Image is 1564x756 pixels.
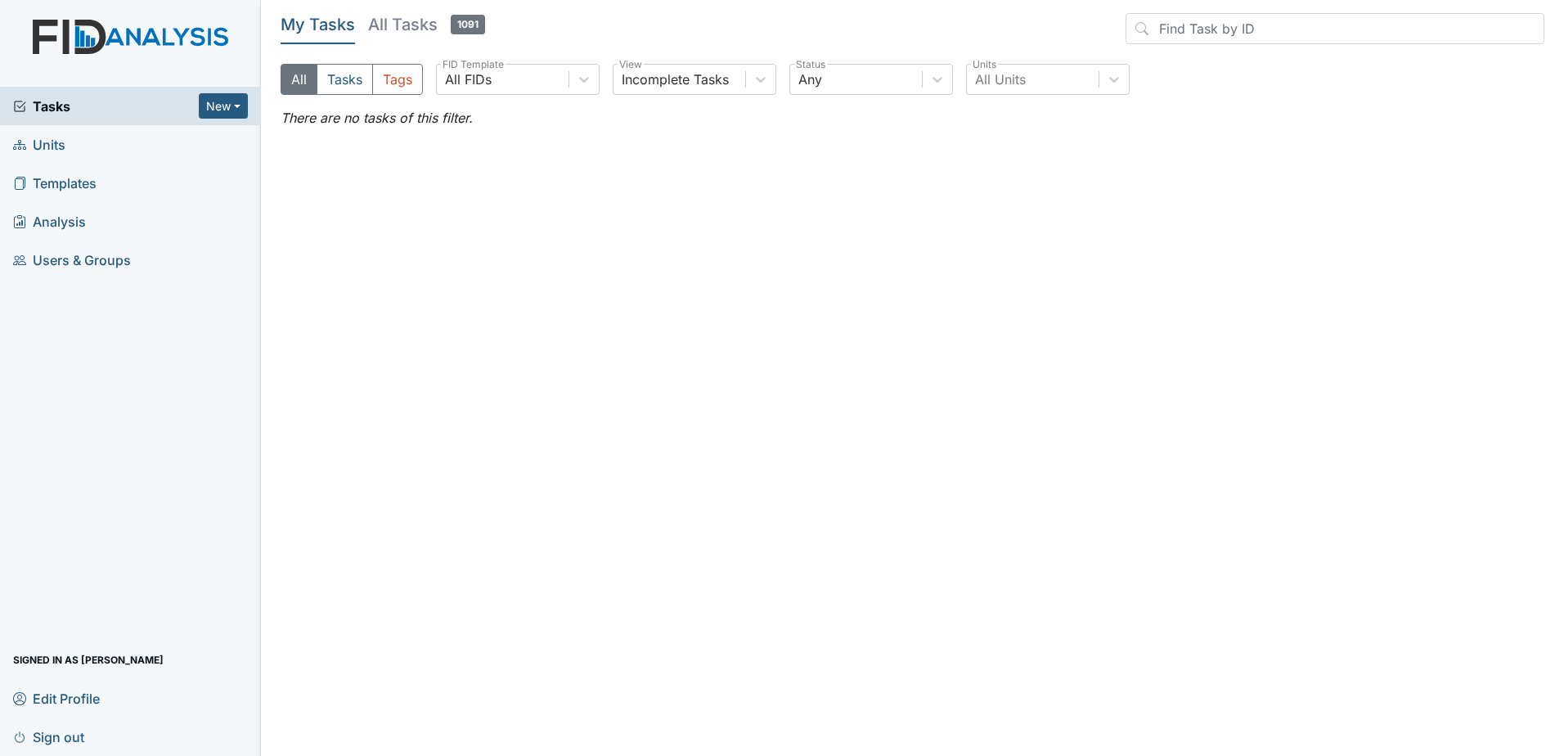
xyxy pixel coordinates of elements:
[372,64,423,95] button: Tags
[281,64,423,95] div: Type filter
[13,209,86,234] span: Analysis
[13,724,84,749] span: Sign out
[798,70,822,89] div: Any
[13,647,164,673] span: Signed in as [PERSON_NAME]
[445,70,492,89] div: All FIDs
[281,110,473,126] em: There are no tasks of this filter.
[13,170,97,196] span: Templates
[622,70,729,89] div: Incomplete Tasks
[199,93,248,119] button: New
[13,686,100,711] span: Edit Profile
[975,70,1026,89] div: All Units
[13,247,131,272] span: Users & Groups
[281,64,317,95] button: All
[451,15,485,34] span: 1091
[1126,13,1544,44] input: Find Task by ID
[281,13,355,36] h5: My Tasks
[317,64,373,95] button: Tasks
[13,97,199,116] a: Tasks
[368,13,485,36] h5: All Tasks
[13,132,65,157] span: Units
